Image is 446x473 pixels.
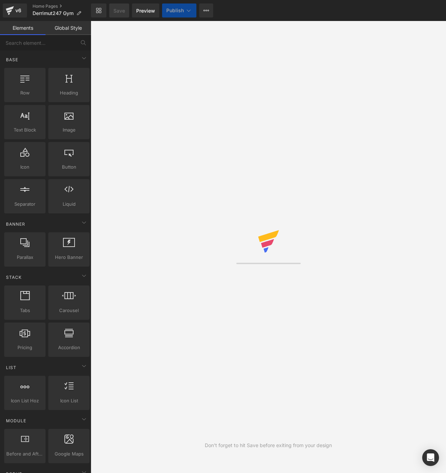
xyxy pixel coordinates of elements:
[50,307,88,314] span: Carousel
[50,254,88,261] span: Hero Banner
[5,56,19,63] span: Base
[6,254,43,261] span: Parallax
[6,163,43,171] span: Icon
[162,3,196,17] button: Publish
[136,7,155,14] span: Preview
[91,3,106,17] a: New Library
[422,449,439,466] div: Open Intercom Messenger
[5,221,26,227] span: Banner
[50,163,88,171] span: Button
[50,344,88,351] span: Accordion
[50,450,88,458] span: Google Maps
[6,397,43,404] span: Icon List Hoz
[5,274,22,281] span: Stack
[14,6,23,15] div: v6
[50,126,88,134] span: Image
[5,417,27,424] span: Module
[50,89,88,97] span: Heading
[5,364,17,371] span: List
[6,307,43,314] span: Tabs
[6,450,43,458] span: Before and After Images
[6,200,43,208] span: Separator
[3,3,27,17] a: v6
[113,7,125,14] span: Save
[166,8,184,13] span: Publish
[199,3,213,17] button: More
[6,344,43,351] span: Pricing
[33,3,91,9] a: Home Pages
[132,3,159,17] a: Preview
[50,200,88,208] span: Liquid
[46,21,91,35] a: Global Style
[6,89,43,97] span: Row
[6,126,43,134] span: Text Block
[50,397,88,404] span: Icon List
[205,442,332,449] div: Don't forget to hit Save before exiting from your design
[33,10,74,16] span: Derrimut247 Gym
